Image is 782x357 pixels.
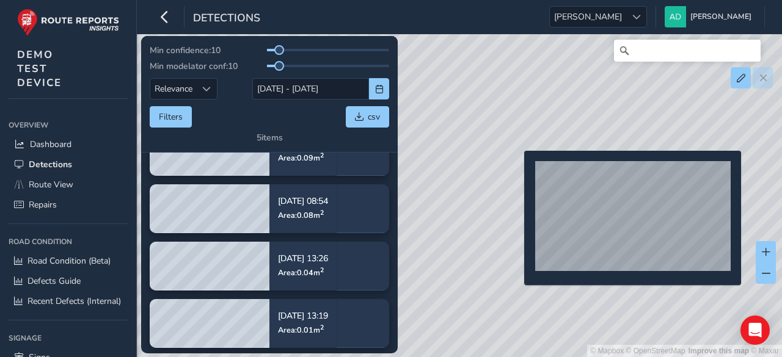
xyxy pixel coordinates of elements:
span: [PERSON_NAME] [690,6,751,27]
span: Min confidence: [150,45,211,56]
a: Route View [9,175,128,195]
sup: 2 [320,322,324,331]
sup: 2 [320,207,324,217]
a: Repairs [9,195,128,215]
div: 5 items [257,132,283,143]
div: Sort by Date [197,79,217,99]
span: Defects Guide [27,275,81,287]
button: csv [346,106,389,128]
span: Dashboard [30,139,71,150]
span: csv [368,111,380,123]
span: Route View [29,179,73,190]
span: Min modelator conf: [150,60,228,72]
div: Road Condition [9,233,128,251]
span: Area: 0.04 m [278,267,324,278]
input: Search [614,40,761,62]
img: diamond-layout [665,6,686,27]
span: Detections [193,10,260,27]
div: Open Intercom Messenger [740,316,770,345]
span: DEMO TEST DEVICE [17,48,62,90]
p: [DATE] 13:26 [278,254,328,262]
span: [PERSON_NAME] [550,7,626,27]
p: [DATE] 08:54 [278,197,328,205]
button: [PERSON_NAME] [665,6,756,27]
span: 10 [211,45,221,56]
span: Area: 0.08 m [278,210,324,220]
sup: 2 [320,150,324,159]
button: Filters [150,106,192,128]
sup: 2 [320,265,324,274]
img: rr logo [17,9,119,36]
span: Area: 0.09 m [278,153,324,163]
span: Road Condition (Beta) [27,255,111,267]
span: Repairs [29,199,57,211]
a: Dashboard [9,134,128,154]
span: Detections [29,159,72,170]
div: Overview [9,116,128,134]
a: Recent Defects (Internal) [9,291,128,311]
span: 10 [228,60,238,72]
a: Defects Guide [9,271,128,291]
p: [DATE] 13:19 [278,311,328,320]
div: Signage [9,329,128,347]
span: Recent Defects (Internal) [27,295,121,307]
a: Road Condition (Beta) [9,251,128,271]
a: Detections [9,154,128,175]
span: Relevance [150,79,197,99]
span: Area: 0.01 m [278,325,324,335]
